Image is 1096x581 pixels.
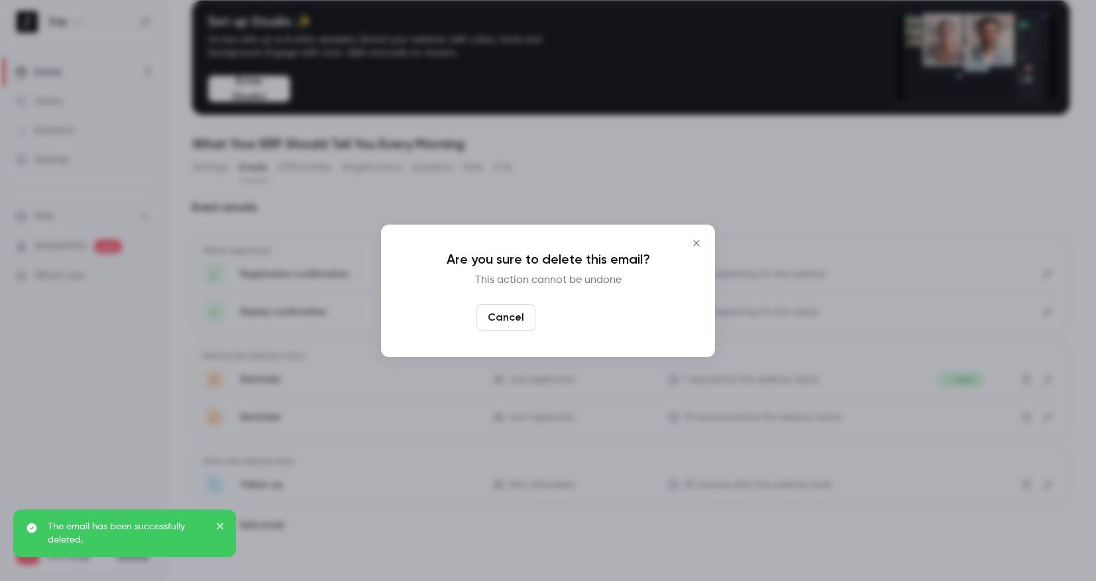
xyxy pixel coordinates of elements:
[476,304,535,331] button: Cancel
[216,520,225,536] button: close
[408,272,688,288] p: This action cannot be undone
[408,251,688,267] p: Are you sure to delete this email?
[541,304,620,331] button: Yes, delete
[48,520,207,547] p: The email has been successfully deleted.
[683,230,710,256] button: Close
